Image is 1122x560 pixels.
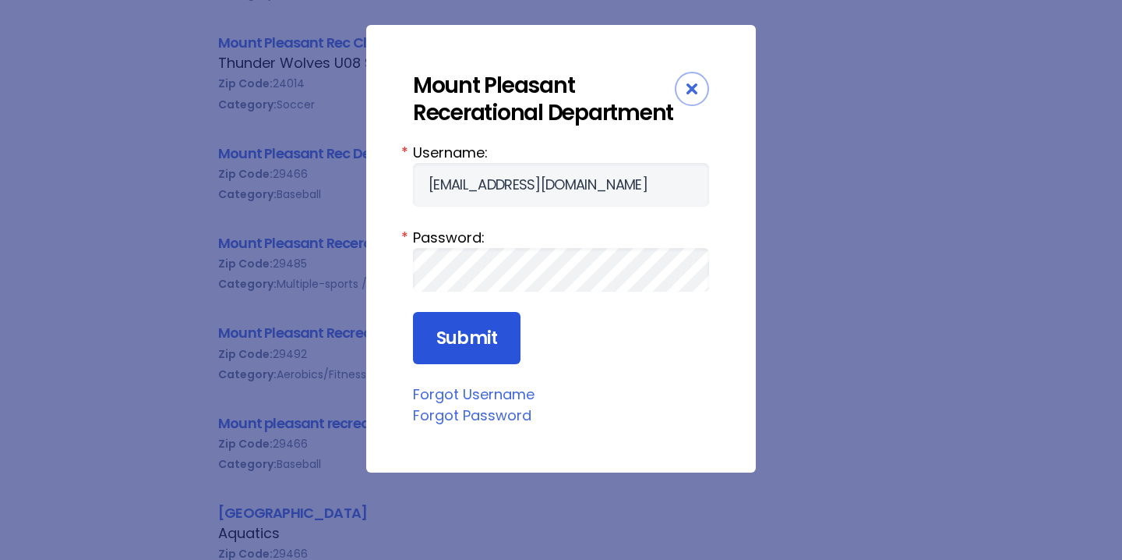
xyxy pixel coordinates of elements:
a: Forgot Password [413,406,531,425]
input: Submit [413,312,520,365]
div: Close [675,72,709,106]
div: Mount Pleasant Recerational Department [413,72,675,126]
label: Password: [413,227,709,248]
a: Forgot Username [413,385,535,404]
label: Username: [413,142,709,163]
